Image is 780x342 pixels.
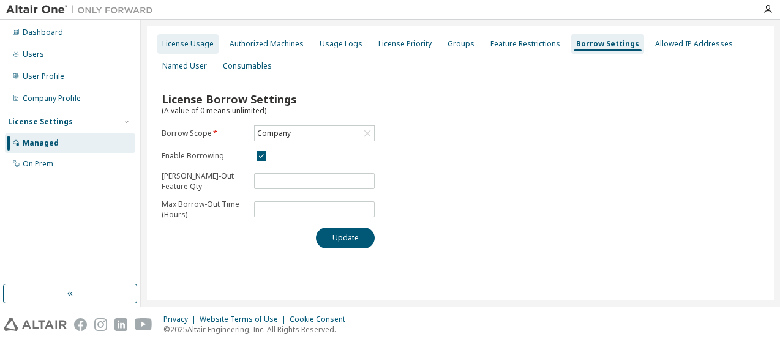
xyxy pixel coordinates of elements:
div: Managed [23,138,59,148]
div: Consumables [223,61,272,71]
p: Max Borrow-Out Time (Hours) [162,199,247,220]
span: License Borrow Settings [162,92,296,106]
div: Named User [162,61,207,71]
button: Update [316,228,375,248]
p: [PERSON_NAME]-Out Feature Qty [162,171,247,191]
div: License Priority [378,39,432,49]
span: (A value of 0 means unlimited) [162,105,266,116]
div: Feature Restrictions [490,39,560,49]
div: Website Terms of Use [200,314,290,324]
div: User Profile [23,72,64,81]
div: Company [255,127,293,140]
img: Altair One [6,4,159,16]
img: youtube.svg [135,318,152,331]
img: instagram.svg [94,318,107,331]
img: linkedin.svg [114,318,127,331]
div: Groups [448,39,474,49]
div: On Prem [23,159,53,169]
p: © 2025 Altair Engineering, Inc. All Rights Reserved. [163,324,353,335]
img: facebook.svg [74,318,87,331]
div: Privacy [163,314,200,324]
div: Dashboard [23,28,63,37]
div: Cookie Consent [290,314,353,324]
div: Users [23,50,44,59]
div: License Settings [8,117,73,127]
div: License Usage [162,39,214,49]
div: Authorized Machines [230,39,304,49]
div: Allowed IP Addresses [655,39,733,49]
label: Borrow Scope [162,128,247,138]
label: Enable Borrowing [162,151,247,161]
div: Company [255,126,374,141]
div: Company Profile [23,94,81,103]
div: Borrow Settings [576,39,639,49]
img: altair_logo.svg [4,318,67,331]
div: Usage Logs [320,39,362,49]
